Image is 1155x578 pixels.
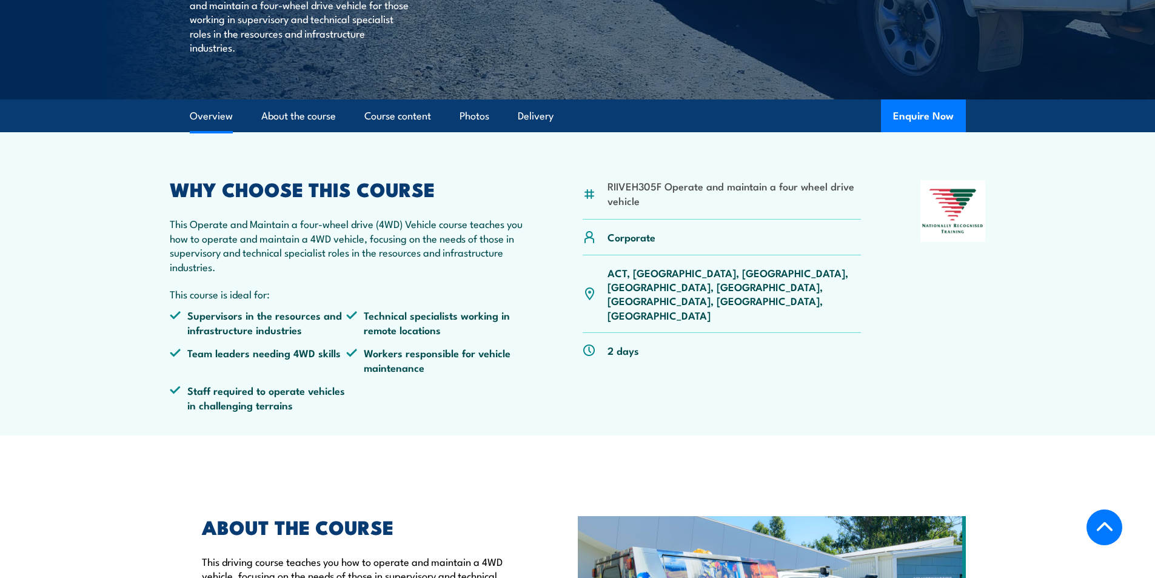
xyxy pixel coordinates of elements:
[190,100,233,132] a: Overview
[170,287,524,301] p: This course is ideal for:
[364,100,431,132] a: Course content
[170,180,524,197] h2: WHY CHOOSE THIS COURSE
[170,346,347,374] li: Team leaders needing 4WD skills
[170,308,347,337] li: Supervisors in the resources and infrastructure industries
[518,100,554,132] a: Delivery
[608,266,862,323] p: ACT, [GEOGRAPHIC_DATA], [GEOGRAPHIC_DATA], [GEOGRAPHIC_DATA], [GEOGRAPHIC_DATA], [GEOGRAPHIC_DATA...
[170,383,347,412] li: Staff required to operate vehicles in challenging terrains
[460,100,489,132] a: Photos
[346,346,523,374] li: Workers responsible for vehicle maintenance
[261,100,336,132] a: About the course
[608,230,655,244] p: Corporate
[346,308,523,337] li: Technical specialists working in remote locations
[608,179,862,207] li: RIIVEH305F Operate and maintain a four wheel drive vehicle
[170,217,524,274] p: This Operate and Maintain a four-wheel drive (4WD) Vehicle course teaches you how to operate and ...
[608,343,639,357] p: 2 days
[202,518,522,535] h2: ABOUT THE COURSE
[881,99,966,132] button: Enquire Now
[920,180,986,242] img: Nationally Recognised Training logo.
